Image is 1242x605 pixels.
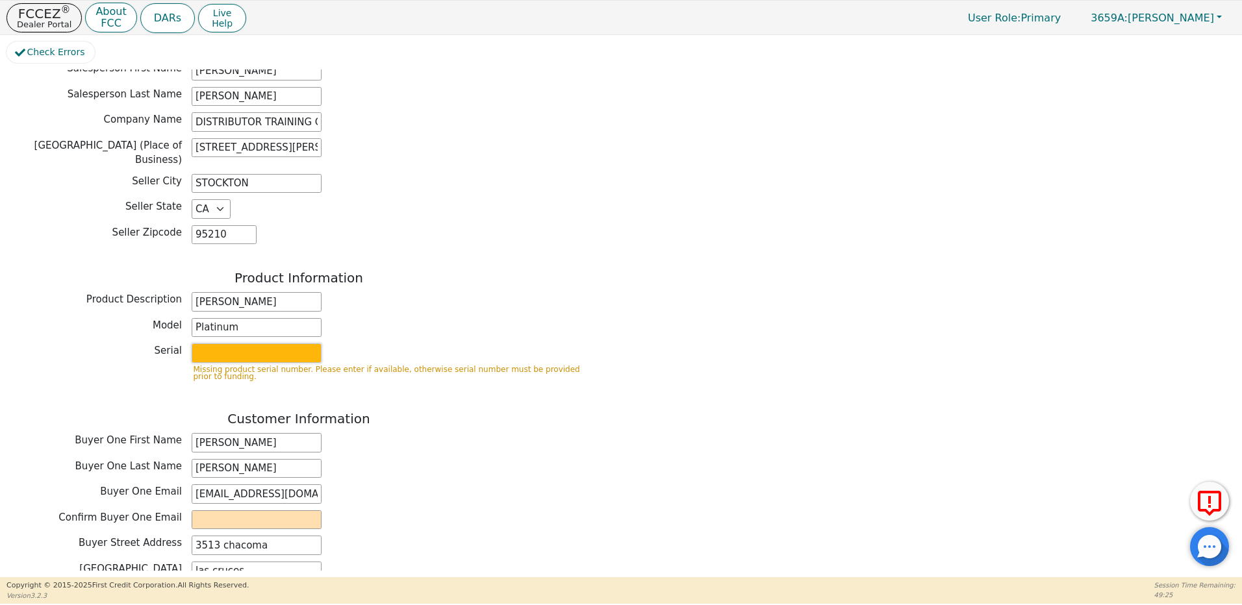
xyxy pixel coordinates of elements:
p: Session Time Remaining: [1154,580,1236,590]
button: AboutFCC [85,3,136,33]
button: FCCEZ®Dealer Portal [6,3,82,32]
span: Help [212,18,233,29]
input: EX: 90210 [192,225,257,245]
p: Missing product serial number. Please enter if available, otherwise serial number must be provide... [194,366,590,380]
span: Seller Zipcode [112,227,182,238]
p: Primary [955,5,1074,31]
p: FCC [95,18,126,29]
button: DARs [140,3,195,33]
span: [PERSON_NAME] [1091,12,1214,24]
span: All Rights Reserved. [177,581,249,589]
p: FCCEZ [17,7,71,20]
button: LiveHelp [198,4,246,32]
p: Dealer Portal [17,20,71,29]
span: Confirm Buyer One Email [58,512,182,523]
h3: Product Information [6,270,591,286]
span: Company Name [104,114,182,125]
span: Buyer One Email [100,486,182,497]
span: Seller State [125,201,182,212]
p: About [95,6,126,17]
button: 3659A:[PERSON_NAME] [1077,8,1236,28]
span: Check Errors [27,45,85,59]
span: [GEOGRAPHIC_DATA] (Place of Business) [34,140,182,166]
span: Salesperson Last Name [68,88,182,100]
span: Buyer Street Address [79,537,182,549]
span: Model [153,319,182,331]
span: Product Description [86,293,182,305]
span: Buyer One First Name [75,434,182,446]
sup: ® [61,4,71,16]
span: 3659A: [1091,12,1128,24]
p: Copyright © 2015- 2025 First Credit Corporation. [6,580,249,591]
p: Version 3.2.3 [6,591,249,600]
span: User Role : [968,12,1020,24]
span: Seller City [132,175,182,187]
a: User Role:Primary [955,5,1074,31]
span: Serial [155,345,182,356]
button: Check Errors [6,42,95,63]
span: Buyer One Last Name [75,460,182,472]
span: Live [212,8,233,18]
button: Report Error to FCC [1190,482,1229,521]
p: 49:25 [1154,590,1236,600]
h3: Customer Information [6,411,591,426]
span: [GEOGRAPHIC_DATA] [79,563,182,574]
